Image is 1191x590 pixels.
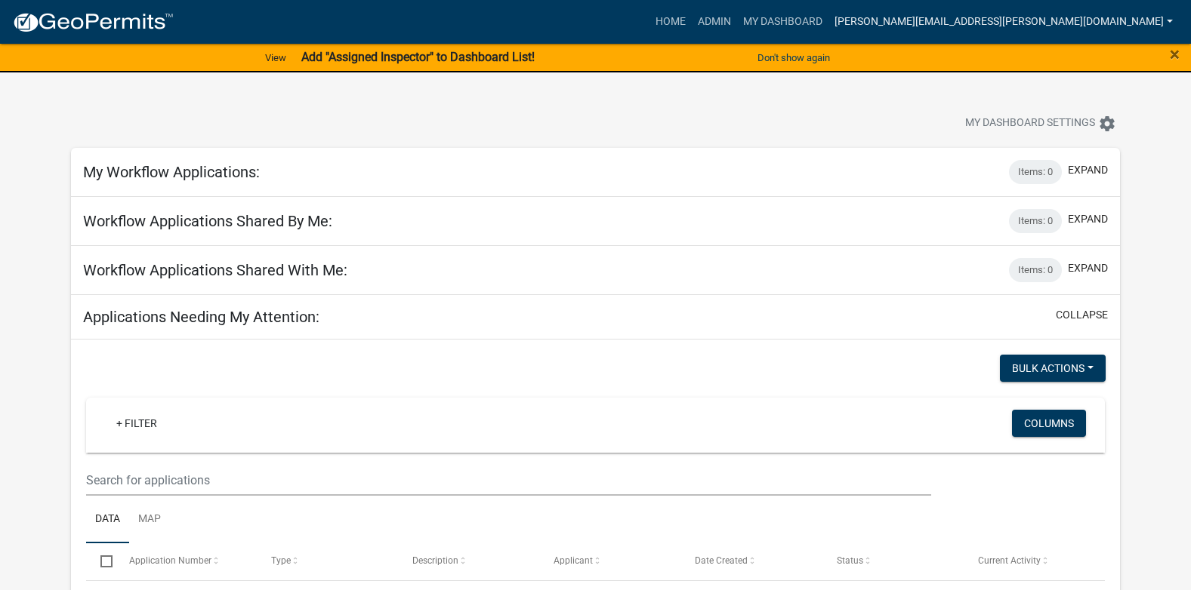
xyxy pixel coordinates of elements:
button: Close [1170,45,1180,63]
a: Admin [692,8,737,36]
h5: Applications Needing My Attention: [83,308,319,326]
datatable-header-cell: Applicant [539,543,680,579]
a: + Filter [104,410,169,437]
datatable-header-cell: Select [86,543,115,579]
a: Map [129,496,170,544]
button: expand [1068,211,1108,227]
div: Items: 0 [1009,160,1062,184]
a: Data [86,496,129,544]
button: Columns [1012,410,1086,437]
a: [PERSON_NAME][EMAIL_ADDRESS][PERSON_NAME][DOMAIN_NAME] [828,8,1179,36]
datatable-header-cell: Current Activity [964,543,1105,579]
i: settings [1098,115,1116,133]
a: View [259,45,292,70]
a: Home [649,8,692,36]
span: My Dashboard Settings [965,115,1095,133]
button: Bulk Actions [1000,355,1106,382]
h5: Workflow Applications Shared With Me: [83,261,347,279]
input: Search for applications [86,465,931,496]
span: × [1170,44,1180,65]
span: Date Created [695,555,748,566]
datatable-header-cell: Type [256,543,397,579]
datatable-header-cell: Status [822,543,963,579]
div: Items: 0 [1009,209,1062,233]
span: Current Activity [978,555,1041,566]
button: My Dashboard Settingssettings [953,109,1128,138]
a: My Dashboard [737,8,828,36]
button: Don't show again [751,45,836,70]
strong: Add "Assigned Inspector" to Dashboard List! [301,50,535,64]
datatable-header-cell: Application Number [115,543,256,579]
datatable-header-cell: Description [398,543,539,579]
span: Applicant [554,555,593,566]
span: Status [837,555,863,566]
div: Items: 0 [1009,258,1062,282]
h5: Workflow Applications Shared By Me: [83,212,332,230]
datatable-header-cell: Date Created [680,543,822,579]
button: collapse [1056,307,1108,323]
span: Type [271,555,291,566]
span: Application Number [129,555,211,566]
button: expand [1068,260,1108,276]
span: Description [412,555,458,566]
button: expand [1068,162,1108,178]
h5: My Workflow Applications: [83,163,260,181]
